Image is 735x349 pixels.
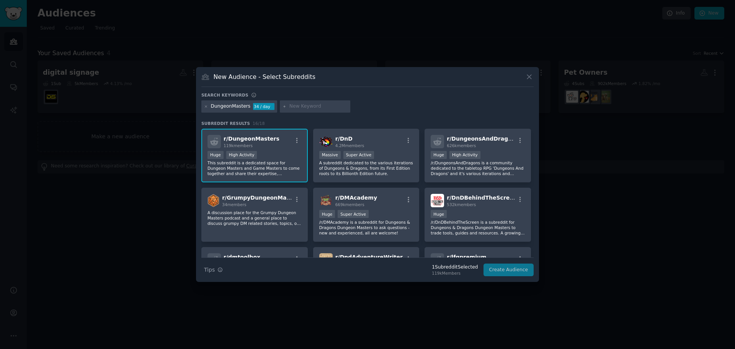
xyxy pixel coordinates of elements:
[335,136,353,142] span: r/ DnD
[431,220,525,236] p: /r/DnDBehindTheScreen is a subreddit for Dungeons & Dragons Dungeon Masters to trade tools, guide...
[319,253,333,267] img: DndAdventureWriter
[201,121,250,126] span: Subreddit Results
[431,210,447,218] div: Huge
[335,143,364,148] span: 4.2M members
[207,210,302,226] p: A discussion place for the Grumpy Dungeon Masters podcast and a general place to discuss grumpy D...
[319,220,413,236] p: /r/DMAcademy is a subreddit for Dungeons & Dragons Dungeon Masters to ask questions - new and exp...
[253,121,265,126] span: 16 / 18
[226,151,257,159] div: High Activity
[432,264,478,271] div: 1 Subreddit Selected
[211,103,251,110] div: DungeonMasters
[214,73,315,81] h3: New Audience - Select Subreddits
[319,160,413,176] p: A subreddit dedicated to the various iterations of Dungeons & Dragons, from its First Edition roo...
[207,151,224,159] div: Huge
[319,194,333,207] img: DMAcademy
[335,202,364,207] span: 669k members
[224,254,260,260] span: r/ dmtoolbox
[431,160,525,176] p: /r/DungeonsAndDragons is a community dedicated to the tabletop RPG 'Dungeons And Dragons' and it'...
[447,195,517,201] span: r/ DnDBehindTheScreen
[224,136,279,142] span: r/ DungeonMasters
[201,263,225,277] button: Tips
[319,151,341,159] div: Massive
[201,92,248,98] h3: Search keywords
[338,210,369,218] div: Super Active
[207,194,219,207] img: GrumpyDungeonMasters
[447,202,476,207] span: 532k members
[449,151,480,159] div: High Activity
[224,143,253,148] span: 119k members
[222,202,246,207] span: 34 members
[335,254,403,260] span: r/ DndAdventureWriter
[431,194,444,207] img: DnDBehindTheScreen
[447,254,486,260] span: r/ lfgpremium
[289,103,348,110] input: New Keyword
[447,143,476,148] span: 626k members
[335,195,377,201] span: r/ DMAcademy
[447,136,519,142] span: r/ DungeonsAndDragons
[431,151,447,159] div: Huge
[204,266,215,274] span: Tips
[319,210,335,218] div: Huge
[222,195,302,201] span: r/ GrumpyDungeonMasters
[253,103,274,110] div: 34 / day
[207,160,302,176] p: This subreddit is a dedicated space for Dungeon Masters and Game Masters to come together and sha...
[432,270,478,276] div: 119k Members
[319,135,333,148] img: DnD
[343,151,374,159] div: Super Active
